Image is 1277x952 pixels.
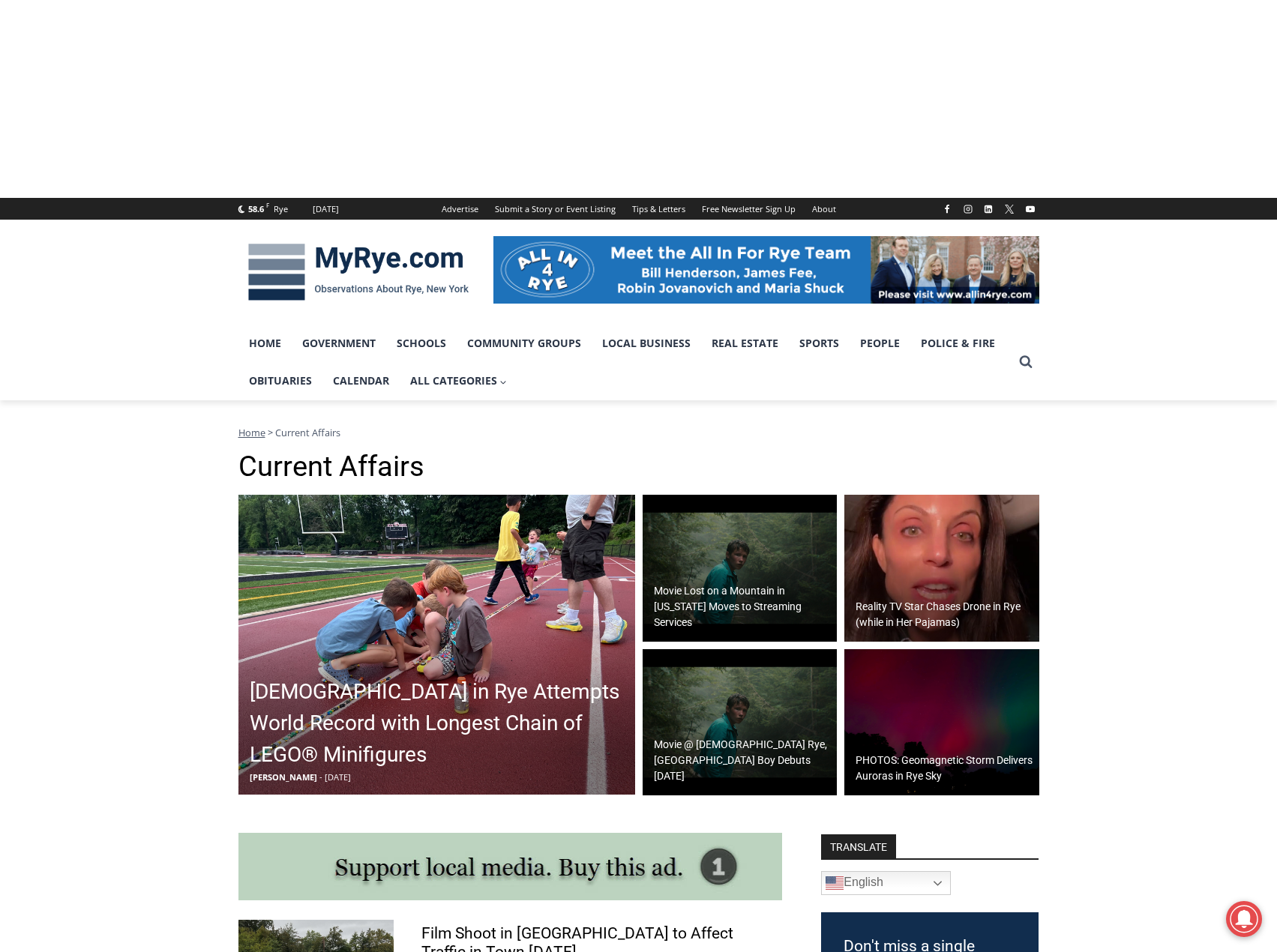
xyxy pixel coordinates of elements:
[643,649,838,796] img: (PHOTO: The movie Lost on a Mountain in Maine about Donn Fendler, a 12 year old boy from Rye, deb...
[654,737,834,784] h2: Movie @ [DEMOGRAPHIC_DATA] Rye, [GEOGRAPHIC_DATA] Boy Debuts [DATE]
[248,203,264,214] span: 58.6
[804,198,844,220] a: About
[457,325,592,362] a: Community Groups
[844,495,1039,642] img: (PHOTO: Reality TV star and social media influencer Bethenny Frankel talking about her Rye, New Y...
[1012,349,1039,376] button: View Search Form
[487,198,624,220] a: Submit a Story or Event Listing
[643,495,838,642] img: (PHOTO: The movie Lost on a Mountain in Maine about Donn Fendler, a 12 year old boy from Rye, deb...
[238,425,1039,440] nav: Breadcrumbs
[844,649,1039,796] img: (PHOTO: A geomagnetic storm delivered auroras in the sky above Rye, New York on October 10, 2024.)
[938,200,956,218] a: Facebook
[844,649,1039,796] a: PHOTOS: Geomagnetic Storm Delivers Auroras in Rye Sky
[313,202,339,216] div: [DATE]
[856,599,1036,630] h2: Reality TV Star Chases Drone in Rye (while in Her Pajamas)
[274,202,288,216] div: Rye
[856,753,1036,784] h2: PHOTOS: Geomagnetic Storm Delivers Auroras in Rye Sky
[826,874,844,892] img: en
[238,495,635,795] img: (PHOTO: Tyler Recht and his crew click into action, linking up to build the longest LEGO® minifig...
[238,362,322,400] a: Obituaries
[624,198,694,220] a: Tips & Letters
[238,233,478,311] img: MyRye.com
[238,833,782,900] img: support local media, buy this ad
[850,325,910,362] a: People
[319,771,322,783] span: -
[910,325,1006,362] a: Police & Fire
[643,649,838,796] a: Movie @ [DEMOGRAPHIC_DATA] Rye, [GEOGRAPHIC_DATA] Boy Debuts [DATE]
[433,198,487,220] a: Advertise
[433,198,844,220] nav: Secondary Navigation
[250,771,317,783] span: [PERSON_NAME]
[789,325,850,362] a: Sports
[643,495,838,642] a: Movie Lost on a Mountain in [US_STATE] Moves to Streaming Services
[701,325,789,362] a: Real Estate
[275,426,340,439] span: Current Affairs
[268,426,273,439] span: >
[238,495,635,795] a: [DEMOGRAPHIC_DATA] in Rye Attempts World Record with Longest Chain of LEGO® Minifigures [PERSON_N...
[266,201,269,209] span: F
[1021,200,1039,218] a: YouTube
[400,362,518,400] a: All Categories
[959,200,977,218] a: Instagram
[821,834,896,858] strong: TRANSLATE
[592,325,701,362] a: Local Business
[238,325,292,362] a: Home
[1000,200,1018,218] a: X
[292,325,386,362] a: Government
[386,325,457,362] a: Schools
[694,198,804,220] a: Free Newsletter Sign Up
[979,200,997,218] a: Linkedin
[238,450,1039,484] h1: Current Affairs
[654,583,834,630] h2: Movie Lost on a Mountain in [US_STATE] Moves to Streaming Services
[821,871,951,895] a: English
[250,676,631,771] h2: [DEMOGRAPHIC_DATA] in Rye Attempts World Record with Longest Chain of LEGO® Minifigures
[493,236,1039,304] img: All in for Rye
[325,771,351,783] span: [DATE]
[238,426,265,439] a: Home
[238,325,1012,400] nav: Primary Navigation
[410,373,508,389] span: All Categories
[844,495,1039,642] a: Reality TV Star Chases Drone in Rye (while in Her Pajamas)
[322,362,400,400] a: Calendar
